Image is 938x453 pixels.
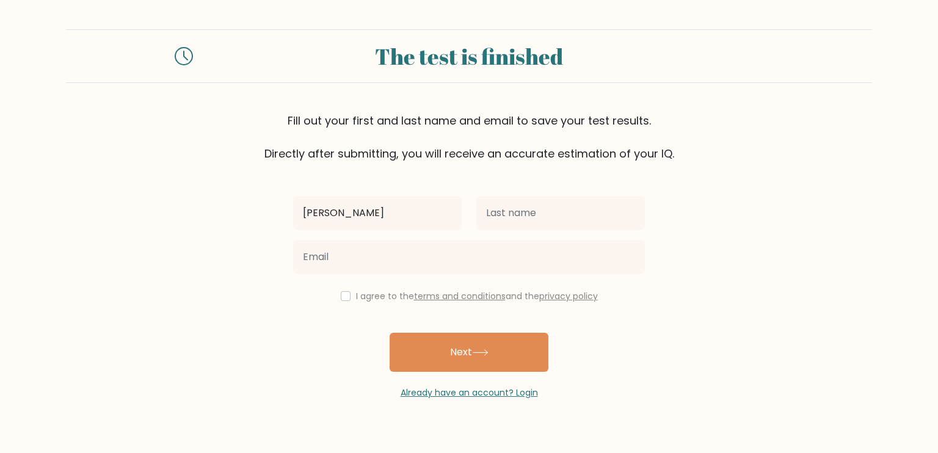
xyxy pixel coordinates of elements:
a: terms and conditions [414,290,506,302]
button: Next [390,333,548,372]
input: Last name [476,196,645,230]
div: The test is finished [208,40,730,73]
a: Already have an account? Login [401,386,538,399]
div: Fill out your first and last name and email to save your test results. Directly after submitting,... [66,112,872,162]
label: I agree to the and the [356,290,598,302]
input: Email [293,240,645,274]
input: First name [293,196,462,230]
a: privacy policy [539,290,598,302]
